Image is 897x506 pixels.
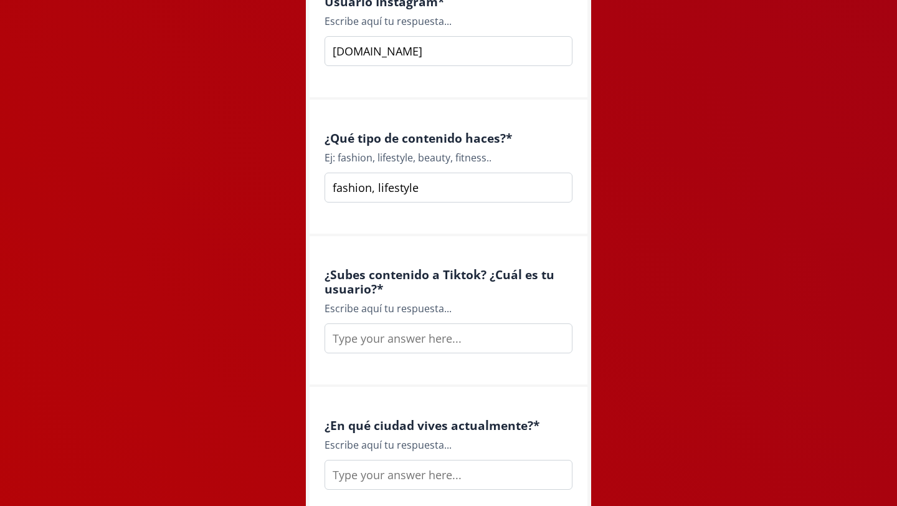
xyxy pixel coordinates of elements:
input: Type your answer here... [325,36,572,66]
h4: ¿Qué tipo de contenido haces? * [325,131,572,145]
div: Escribe aquí tu respuesta... [325,301,572,316]
div: Ej: fashion, lifestyle, beauty, fitness.. [325,150,572,165]
h4: ¿En qué ciudad vives actualmente? * [325,418,572,432]
input: Type your answer here... [325,460,572,490]
h4: ¿Subes contenido a Tiktok? ¿Cuál es tu usuario? * [325,267,572,296]
input: Type your answer here... [325,323,572,353]
input: Type your answer here... [325,173,572,203]
div: Escribe aquí tu respuesta... [325,437,572,452]
div: Escribe aquí tu respuesta... [325,14,572,29]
